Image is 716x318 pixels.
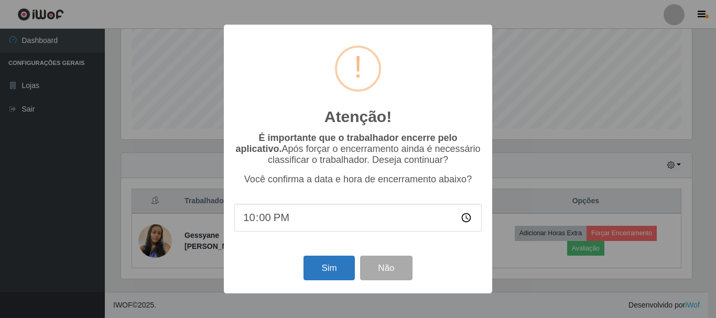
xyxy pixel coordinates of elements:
button: Sim [303,256,354,280]
h2: Atenção! [324,107,392,126]
b: É importante que o trabalhador encerre pelo aplicativo. [235,133,457,154]
button: Não [360,256,412,280]
p: Você confirma a data e hora de encerramento abaixo? [234,174,482,185]
p: Após forçar o encerramento ainda é necessário classificar o trabalhador. Deseja continuar? [234,133,482,166]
